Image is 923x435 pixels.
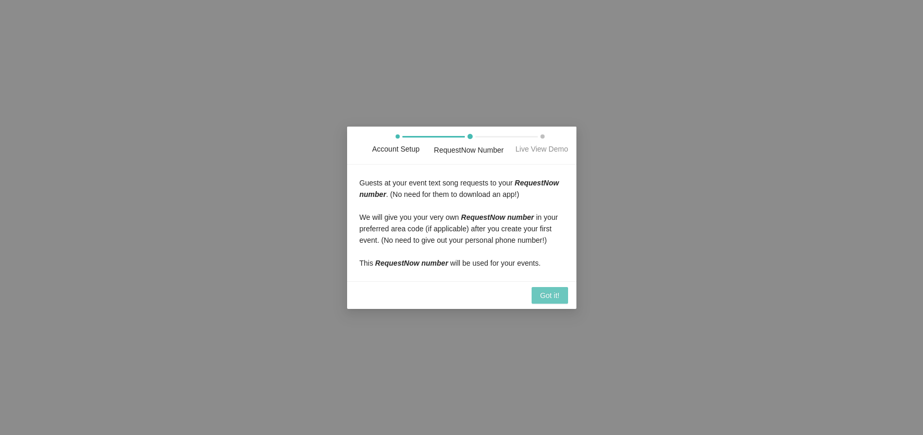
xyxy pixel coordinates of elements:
[532,287,568,304] button: Got it!
[515,143,568,155] div: Live View Demo
[360,213,558,267] span: We will give you your very own in your preferred area code (if applicable) after you create your ...
[375,259,448,267] i: RequestNow number
[434,144,504,156] div: RequestNow Number
[461,213,534,221] i: RequestNow number
[360,179,559,198] i: RequestNow number
[360,179,559,198] span: Guests at your event text song requests to your . (No need for them to download an app!)
[540,290,559,301] span: Got it!
[372,143,420,155] div: Account Setup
